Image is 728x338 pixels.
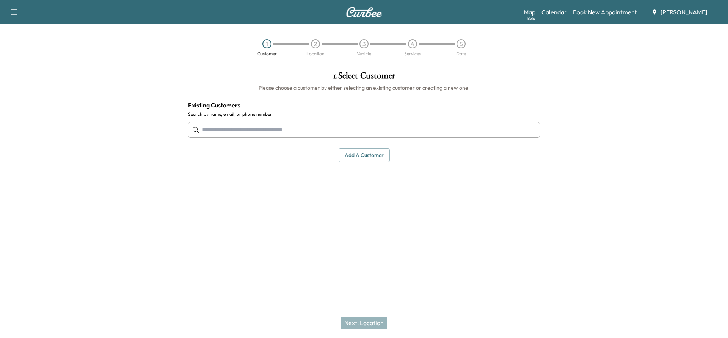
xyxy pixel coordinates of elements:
div: Vehicle [357,51,371,56]
h1: 1 . Select Customer [188,71,540,84]
div: 4 [408,39,417,48]
div: 3 [359,39,369,48]
div: 5 [457,39,466,48]
img: Curbee Logo [346,7,382,17]
a: Calendar [541,8,567,17]
div: 2 [311,39,320,48]
label: Search by name, email, or phone number [188,111,540,117]
h4: Existing Customers [188,101,540,110]
span: [PERSON_NAME] [661,8,707,17]
div: Services [404,51,421,56]
div: 1 [262,39,271,48]
div: Date [456,51,466,56]
button: Add a customer [339,148,390,162]
h6: Please choose a customer by either selecting an existing customer or creating a new one. [188,84,540,92]
a: MapBeta [524,8,535,17]
div: Beta [527,16,535,21]
div: Location [306,51,325,56]
div: Customer [257,51,277,56]
a: Book New Appointment [573,8,637,17]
